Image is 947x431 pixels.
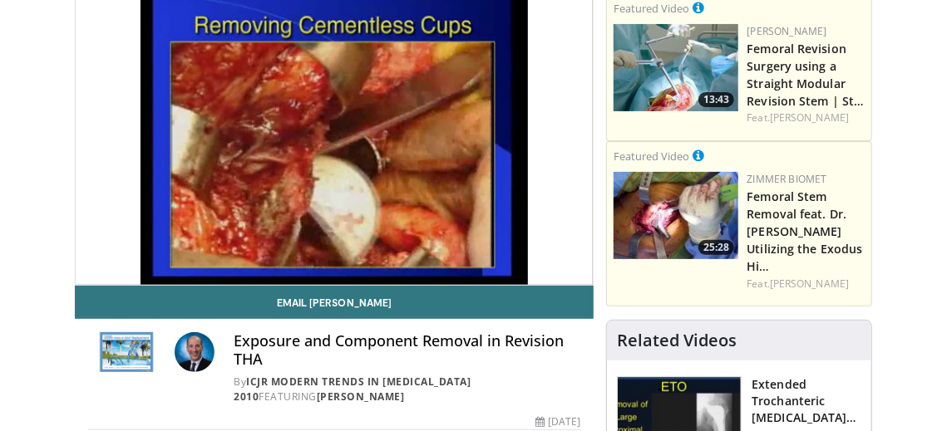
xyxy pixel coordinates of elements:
a: 25:28 [614,172,738,259]
div: Feat. [747,277,865,291]
a: ICJR Modern Trends in [MEDICAL_DATA] 2010 [234,375,471,404]
a: [PERSON_NAME] [770,110,849,125]
div: By FEATURING [234,375,581,404]
a: [PERSON_NAME] [317,389,405,404]
div: Feat. [747,110,865,125]
a: [PERSON_NAME] [747,24,826,38]
img: Avatar [175,332,215,372]
small: Featured Video [614,1,689,16]
a: [PERSON_NAME] [770,277,849,291]
a: Femoral Revision Surgery using a Straight Modular Revision Stem | St… [747,41,864,109]
small: Featured Video [614,149,689,164]
a: Femoral Stem Removal feat. Dr. [PERSON_NAME] Utilizing the Exodus Hi… [747,189,862,274]
a: Zimmer Biomet [747,172,826,186]
h4: Exposure and Component Removal in Revision THA [234,332,581,368]
h4: Related Videos [617,331,737,350]
span: 13:43 [698,92,734,107]
h3: Extended Trochanteric [MEDICAL_DATA] for Implant Removal in Revision THA [752,376,861,426]
a: 13:43 [614,24,738,111]
a: Email [PERSON_NAME] [75,286,594,319]
img: ICJR Modern Trends in Joint Replacement 2010 [88,332,168,372]
img: 8704042d-15d5-4ce9-b753-6dec72ffdbb1.150x105_q85_crop-smart_upscale.jpg [614,172,738,259]
img: 4275ad52-8fa6-4779-9598-00e5d5b95857.150x105_q85_crop-smart_upscale.jpg [614,24,738,111]
span: 25:28 [698,240,734,255]
div: [DATE] [535,414,580,429]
